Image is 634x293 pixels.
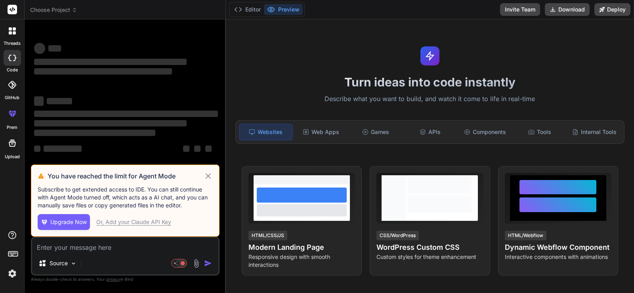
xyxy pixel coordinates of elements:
span: ‌ [34,111,218,117]
div: APIs [404,124,457,140]
button: Preview [264,4,303,15]
h4: Dynamic Webflow Component [505,242,611,253]
span: ‌ [205,146,212,152]
span: ‌ [48,45,61,52]
label: Upload [5,153,20,160]
button: Download [545,3,590,16]
span: ‌ [34,68,172,75]
img: icon [204,259,212,267]
span: ‌ [34,59,187,65]
label: code [7,67,18,73]
span: ‌ [194,146,201,152]
button: Invite Team [500,3,540,16]
div: Tools [513,124,566,140]
span: ‌ [34,120,187,126]
h4: Modern Landing Page [248,242,355,253]
p: Describe what you want to build, and watch it come to life in real-time [231,94,629,104]
div: HTML/Webflow [505,231,546,240]
span: ‌ [34,43,45,54]
label: GitHub [5,94,19,101]
span: ‌ [34,96,44,106]
span: ‌ [47,98,72,104]
div: Components [458,124,512,140]
p: Interactive components with animations [505,253,611,261]
p: Source [50,259,68,267]
label: prem [7,124,17,131]
span: ‌ [44,146,82,152]
span: ‌ [34,130,155,136]
div: Web Apps [294,124,348,140]
img: Pick Models [70,260,77,267]
p: Subscribe to get extended access to IDE. You can still continue with Agent Mode turned off, which... [38,186,213,209]
span: privacy [106,277,120,282]
button: Editor [231,4,264,15]
span: Choose Project [30,6,77,14]
p: Custom styles for theme enhancement [376,253,483,261]
img: attachment [192,259,201,268]
h3: You have reached the limit for Agent Mode [48,171,204,181]
button: Deploy [594,3,630,16]
label: threads [4,40,21,47]
span: ‌ [34,146,40,152]
span: ‌ [183,146,189,152]
div: Internal Tools [568,124,621,140]
button: Upgrade Now [38,214,90,230]
h4: WordPress Custom CSS [376,242,483,253]
span: Upgrade Now [50,218,87,226]
p: Responsive design with smooth interactions [248,253,355,269]
div: Or, Add your Claude API Key [96,218,171,226]
h1: Turn ideas into code instantly [231,75,629,89]
div: Games [349,124,402,140]
div: HTML/CSS/JS [248,231,287,240]
div: Websites [239,124,293,140]
p: Always double-check its answers. Your in Bind [31,276,220,283]
div: CSS/WordPress [376,231,419,240]
img: settings [6,267,19,280]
